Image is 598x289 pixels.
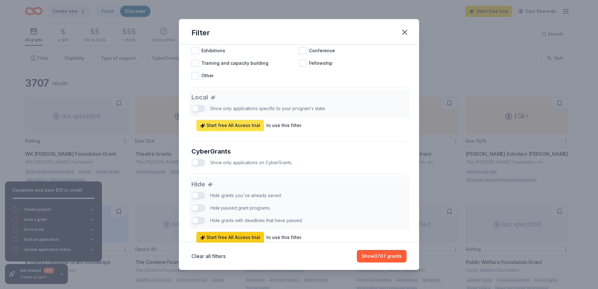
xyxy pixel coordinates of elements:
a: Start free All Access trial [196,232,264,243]
div: CyberGrants [191,146,407,156]
span: Other [201,72,214,79]
button: Clear all filters [191,252,226,260]
button: Show3707 grants [357,250,407,262]
span: Start free All Access trial [200,122,260,129]
div: to use this filter. [266,122,302,129]
div: Filter [191,28,210,38]
span: Fellowship [309,59,332,67]
a: Start free All Access trial [196,120,264,131]
span: Start free All Access trial [200,234,260,241]
span: Show only applications on CyberGrants. [210,160,292,165]
span: Training and capacity building [201,59,268,67]
div: to use this filter. [266,234,302,241]
span: Exhibitions [201,47,225,54]
span: Conference [309,47,335,54]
